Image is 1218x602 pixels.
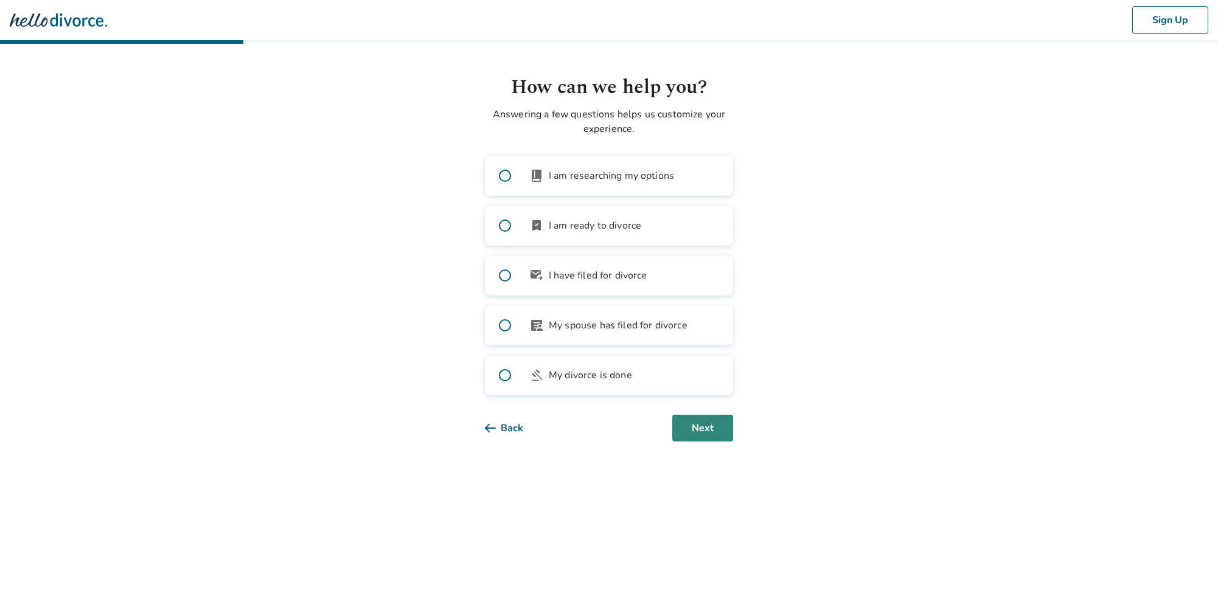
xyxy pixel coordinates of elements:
[549,268,647,283] span: I have filed for divorce
[529,268,544,283] span: outgoing_mail
[529,318,544,333] span: article_person
[549,218,641,233] span: I am ready to divorce
[672,415,733,441] button: Next
[1132,6,1208,34] button: Sign Up
[485,107,733,136] p: Answering a few questions helps us customize your experience.
[549,168,674,183] span: I am researching my options
[529,218,544,233] span: bookmark_check
[549,368,632,382] span: My divorce is done
[10,8,107,32] img: Hello Divorce Logo
[1157,544,1218,602] iframe: Chat Widget
[485,73,733,102] h1: How can we help you?
[529,368,544,382] span: gavel
[485,415,543,441] button: Back
[549,318,687,333] span: My spouse has filed for divorce
[529,168,544,183] span: book_2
